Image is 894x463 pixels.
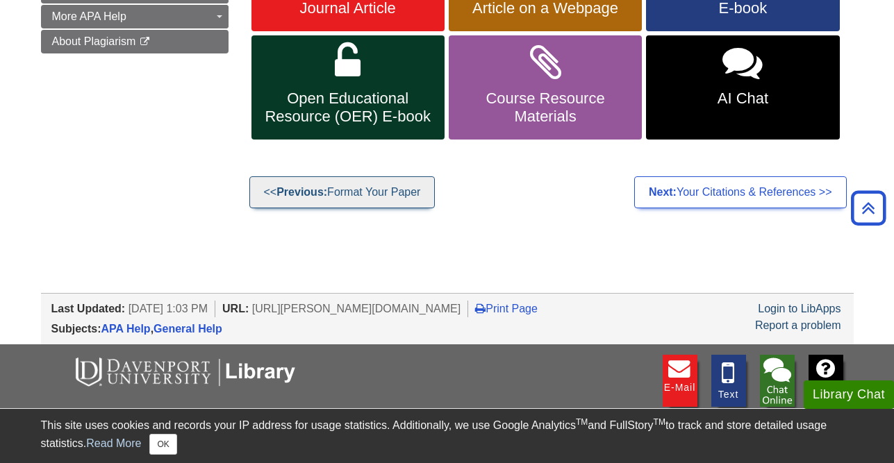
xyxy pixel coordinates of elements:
[276,186,327,198] strong: Previous:
[654,417,665,427] sup: TM
[663,355,697,407] a: E-mail
[52,10,126,22] span: More APA Help
[154,323,222,335] a: General Help
[51,323,101,335] span: Subjects:
[459,90,631,126] span: Course Resource Materials
[449,35,642,140] a: Course Resource Materials
[86,437,141,449] a: Read More
[129,303,208,314] span: [DATE] 1:03 PM
[755,319,841,331] a: Report a problem
[576,417,588,427] sup: TM
[41,417,854,455] div: This site uses cookies and records your IP address for usage statistics. Additionally, we use Goo...
[760,355,795,407] li: Chat with Library
[139,37,151,47] i: This link opens in a new window
[249,176,436,208] a: <<Previous:Format Your Paper
[222,303,249,314] span: URL:
[758,303,841,314] a: Login to LibApps
[252,303,461,314] span: [URL][PERSON_NAME][DOMAIN_NAME]
[149,434,176,455] button: Close
[101,323,151,335] a: APA Help
[51,303,126,314] span: Last Updated:
[262,90,434,126] span: Open Educational Resource (OER) E-book
[41,30,229,53] a: About Plagiarism
[804,380,894,409] button: Library Chat
[646,35,839,140] a: AI Chat
[475,303,538,314] a: Print Page
[711,355,746,407] a: Text
[101,323,222,335] span: ,
[41,5,229,28] a: More APA Help
[760,355,795,407] img: Library Chat
[52,35,136,47] span: About Plagiarism
[634,176,847,208] a: Next:Your Citations & References >>
[846,199,891,217] a: Back to Top
[475,303,486,314] i: Print Page
[649,186,677,198] strong: Next:
[51,355,315,388] img: DU Libraries
[656,90,829,108] span: AI Chat
[809,355,843,407] a: FAQ
[251,35,445,140] a: Open Educational Resource (OER) E-book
